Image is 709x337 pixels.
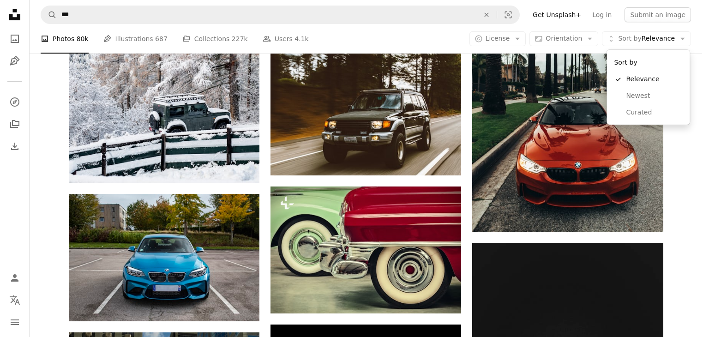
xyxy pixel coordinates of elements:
span: Relevance [618,34,675,43]
span: Relevance [626,75,682,84]
span: Sort by [618,35,641,42]
span: Newest [626,91,682,101]
div: Sort byRelevance [607,50,690,125]
div: Sort by [610,54,686,71]
button: Sort byRelevance [602,31,691,46]
span: Curated [626,108,682,117]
